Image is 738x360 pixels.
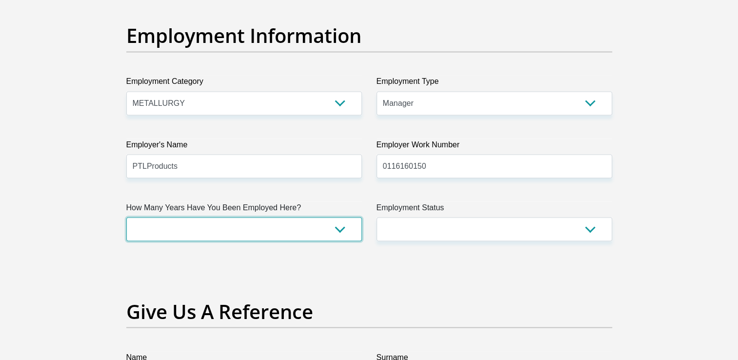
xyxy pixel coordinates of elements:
[126,76,362,91] label: Employment Category
[377,76,612,91] label: Employment Type
[126,300,612,323] h2: Give Us A Reference
[126,24,612,47] h2: Employment Information
[126,139,362,154] label: Employer's Name
[126,154,362,178] input: Employer's Name
[126,201,362,217] label: How Many Years Have You Been Employed Here?
[377,139,612,154] label: Employer Work Number
[377,201,612,217] label: Employment Status
[377,154,612,178] input: Employer Work Number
